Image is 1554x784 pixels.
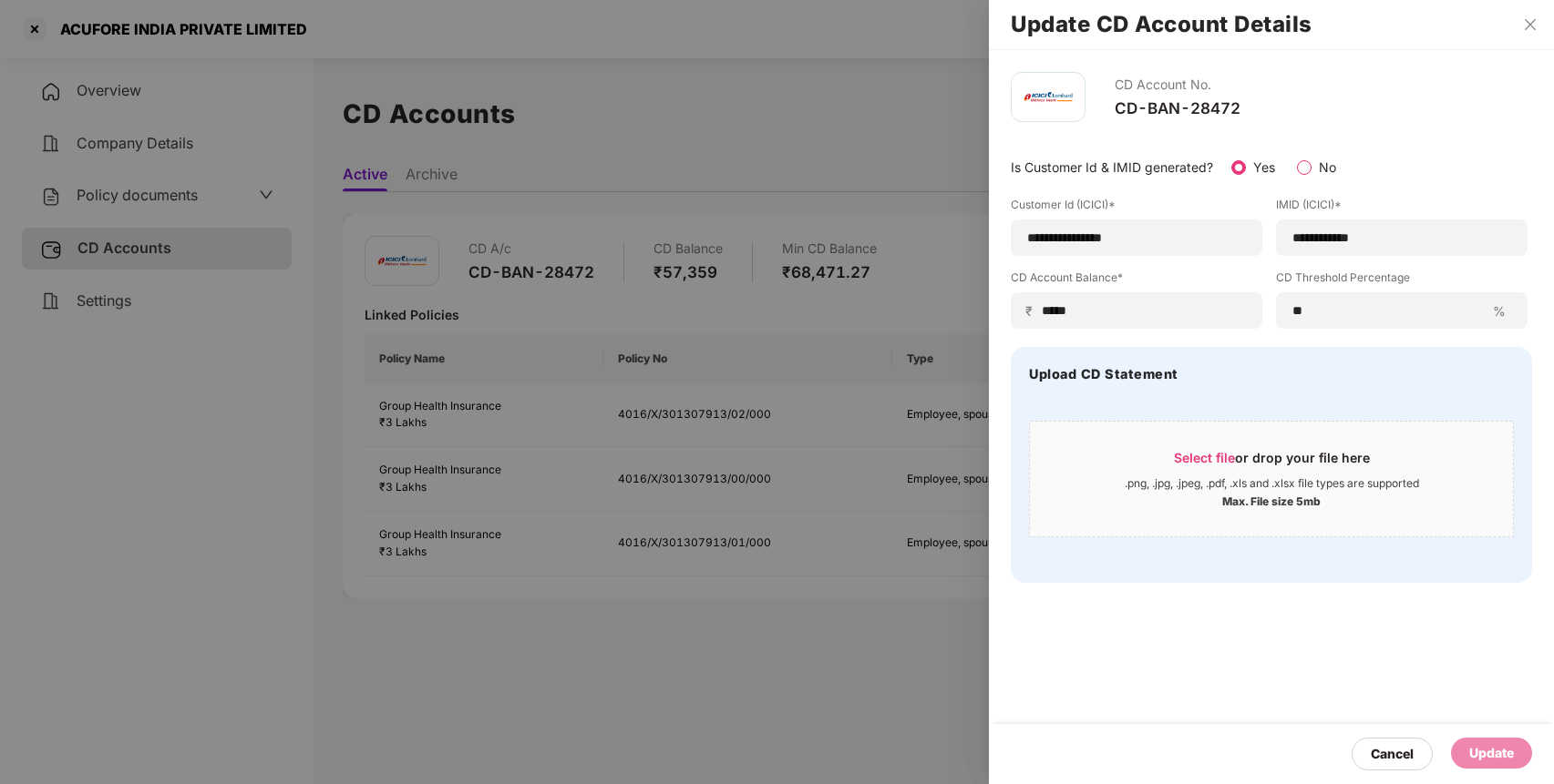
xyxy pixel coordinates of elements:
h4: Upload CD Statement [1029,365,1178,383]
button: Close [1518,16,1543,33]
label: CD Account Balance* [1011,270,1262,292]
h2: Update CD Account Details [1011,15,1532,35]
label: IMID (ICICI)* [1276,197,1528,219]
label: CD Threshold Percentage [1276,270,1528,292]
div: CD-BAN-28472 [1115,98,1240,118]
div: Cancel [1371,744,1414,764]
div: or drop your file here [1174,449,1370,476]
div: Update [1469,743,1514,763]
span: ₹ [1025,302,1040,320]
span: close [1523,17,1538,32]
label: Customer Id (ICICI)* [1011,197,1262,219]
span: % [1486,302,1513,320]
img: icici.png [1021,87,1075,107]
span: Select fileor drop your file here.png, .jpg, .jpeg, .pdf, .xls and .xlsx file types are supported... [1030,435,1513,523]
label: No [1319,159,1336,175]
p: Is Customer Id & IMID generated? [1011,158,1213,178]
div: .png, .jpg, .jpeg, .pdf, .xls and .xlsx file types are supported [1125,476,1419,491]
span: Select file [1174,450,1235,465]
div: Max. File size 5mb [1222,491,1321,509]
div: CD Account No. [1115,72,1240,98]
label: Yes [1253,159,1275,175]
